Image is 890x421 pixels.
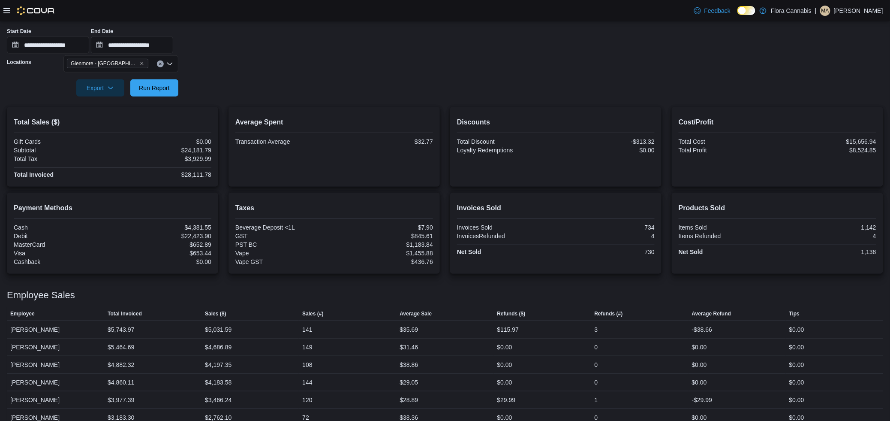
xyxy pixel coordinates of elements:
span: Glenmore - [GEOGRAPHIC_DATA] - 450374 [71,59,138,68]
span: MA [821,6,829,16]
p: [PERSON_NAME] [834,6,883,16]
h2: Products Sold [679,203,876,213]
div: 141 [302,324,312,335]
div: $0.00 [692,360,707,370]
button: Remove Glenmore - Kelowna - 450374 from selection in this group [139,61,144,66]
div: Vape [235,250,333,257]
div: [PERSON_NAME] [7,374,104,391]
div: 144 [302,377,312,388]
button: Open list of options [166,61,173,67]
div: Cash [14,224,111,231]
div: Items Refunded [679,233,776,239]
div: $3,929.99 [114,155,212,162]
div: 0 [595,342,598,352]
div: Transaction Average [235,138,333,145]
div: $0.00 [789,377,804,388]
div: $4,197.35 [205,360,232,370]
div: $0.00 [789,324,804,335]
div: $28.89 [400,395,418,405]
div: Visa [14,250,111,257]
div: [PERSON_NAME] [7,321,104,338]
div: Total Profit [679,147,776,154]
label: End Date [91,28,113,35]
span: Sales (#) [302,310,323,317]
div: $28,111.78 [114,171,212,178]
div: 1 [595,395,598,405]
div: $24,181.79 [114,147,212,154]
div: $4,183.58 [205,377,232,388]
span: Glenmore - Kelowna - 450374 [67,59,148,68]
h3: Employee Sales [7,290,75,300]
h2: Discounts [457,117,655,127]
div: $436.76 [336,258,433,265]
div: -$29.99 [692,395,712,405]
div: $0.00 [114,258,212,265]
div: $0.00 [558,147,655,154]
div: $845.61 [336,233,433,239]
div: GST [235,233,333,239]
div: $4,686.89 [205,342,232,352]
span: Refunds (#) [595,310,623,317]
div: $32.77 [336,138,433,145]
label: Locations [7,59,31,66]
div: $5,464.69 [108,342,134,352]
h2: Taxes [235,203,433,213]
div: $29.05 [400,377,418,388]
div: Miguel Ambrosio [820,6,830,16]
div: $652.89 [114,241,212,248]
div: $0.00 [789,342,804,352]
span: Employee [10,310,35,317]
div: Cashback [14,258,111,265]
div: $0.00 [497,342,512,352]
div: Total Tax [14,155,111,162]
div: $0.00 [789,360,804,370]
div: 120 [302,395,312,405]
div: Gift Cards [14,138,111,145]
h2: Invoices Sold [457,203,655,213]
div: $0.00 [497,377,512,388]
button: Export [76,79,124,97]
div: $15,656.94 [779,138,877,145]
div: Subtotal [14,147,111,154]
div: $38.86 [400,360,418,370]
div: $115.97 [497,324,519,335]
div: $0.00 [497,360,512,370]
span: Feedback [704,6,731,15]
div: Beverage Deposit <1L [235,224,333,231]
div: 4 [558,233,655,239]
input: Dark Mode [737,6,755,15]
button: Run Report [130,79,178,97]
div: PST BC [235,241,333,248]
div: $1,183.84 [336,241,433,248]
p: Flora Cannabis [771,6,812,16]
div: $3,466.24 [205,395,232,405]
div: 0 [595,360,598,370]
button: Clear input [157,61,164,67]
div: $29.99 [497,395,516,405]
div: 730 [558,248,655,255]
div: $35.69 [400,324,418,335]
div: Total Discount [457,138,554,145]
div: $31.46 [400,342,418,352]
span: Export [81,79,119,97]
div: $4,381.55 [114,224,212,231]
div: Loyalty Redemptions [457,147,554,154]
div: $7.90 [336,224,433,231]
img: Cova [17,6,55,15]
div: 108 [302,360,312,370]
div: 734 [558,224,655,231]
div: $0.00 [692,377,707,388]
div: -$38.66 [692,324,712,335]
span: Total Invoiced [108,310,142,317]
div: Invoices Sold [457,224,554,231]
span: Run Report [139,84,170,92]
span: Refunds ($) [497,310,526,317]
div: 1,142 [779,224,877,231]
div: Total Cost [679,138,776,145]
div: 0 [595,377,598,388]
div: MasterCard [14,241,111,248]
div: [PERSON_NAME] [7,339,104,356]
div: Debit [14,233,111,239]
input: Press the down key to open a popover containing a calendar. [91,36,173,54]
